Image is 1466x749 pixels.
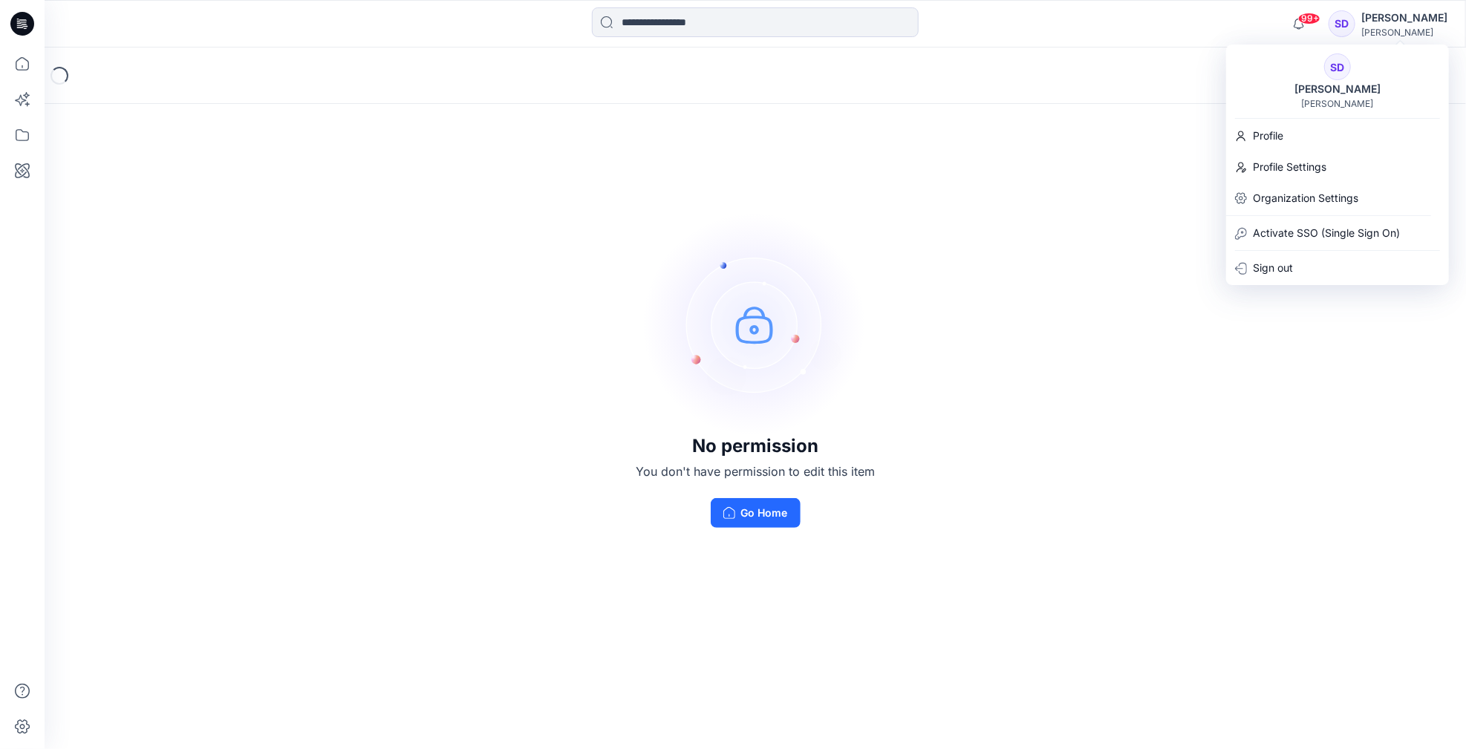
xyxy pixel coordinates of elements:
div: [PERSON_NAME] [1361,27,1447,38]
div: [PERSON_NAME] [1286,80,1390,98]
div: SD [1324,53,1351,80]
p: Sign out [1253,254,1293,282]
p: Activate SSO (Single Sign On) [1253,219,1400,247]
div: SD [1329,10,1355,37]
img: no-perm.svg [644,213,867,436]
div: [PERSON_NAME] [1302,98,1374,109]
h3: No permission [636,436,875,457]
p: Profile Settings [1253,153,1326,181]
p: Organization Settings [1253,184,1358,212]
span: 99+ [1298,13,1320,24]
a: Profile Settings [1226,153,1449,181]
div: [PERSON_NAME] [1361,9,1447,27]
p: Profile [1253,122,1283,150]
a: Profile [1226,122,1449,150]
button: Go Home [711,498,801,528]
a: Organization Settings [1226,184,1449,212]
p: You don't have permission to edit this item [636,462,875,480]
